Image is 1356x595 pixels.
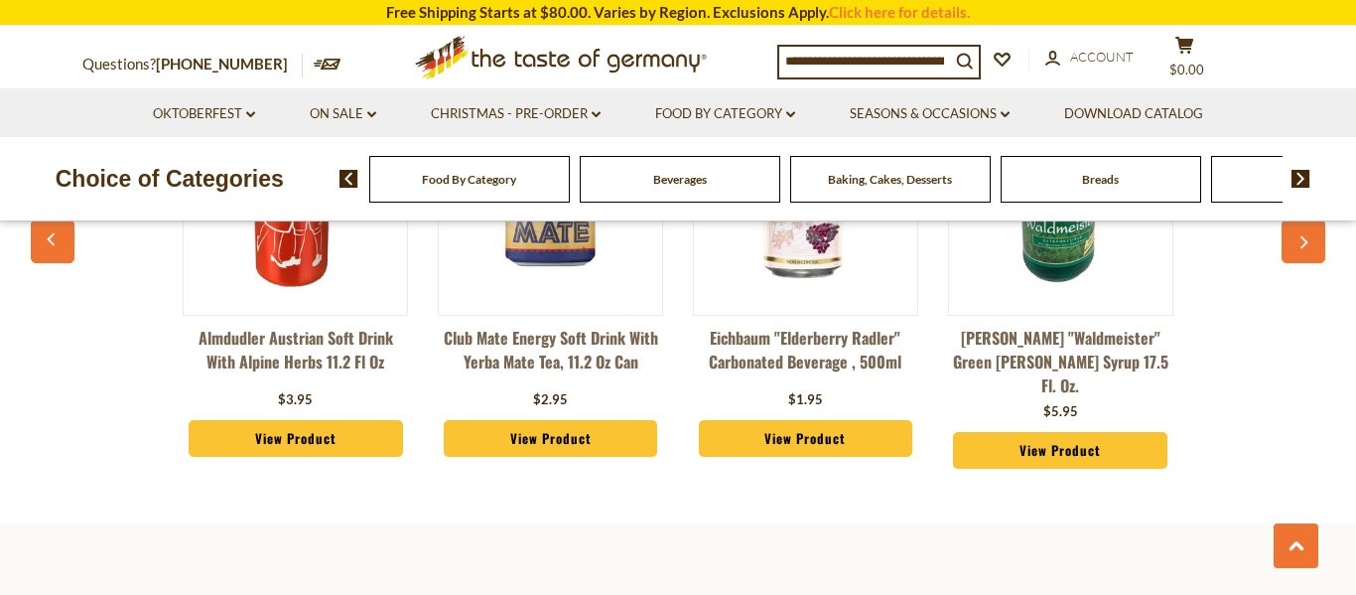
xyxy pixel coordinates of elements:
span: $0.00 [1169,62,1204,77]
button: $0.00 [1154,36,1214,85]
a: Almdudler Austrian Soft Drink with Alpine Herbs 11.2 fl oz [183,326,408,385]
a: [PHONE_NUMBER] [156,55,288,73]
a: Account [1045,47,1134,69]
div: $5.95 [1043,402,1078,422]
a: Click here for details. [829,3,970,21]
img: next arrow [1291,170,1310,188]
img: previous arrow [339,170,358,188]
p: Questions? [82,52,303,77]
a: Club Mate Energy Soft Drink with Yerba Mate Tea, 11.2 oz can [438,326,663,385]
a: Food By Category [422,172,516,187]
a: View Product [189,420,402,458]
a: [PERSON_NAME] "Waldmeister" Green [PERSON_NAME] Syrup 17.5 fl. oz. [948,326,1173,397]
span: Account [1070,49,1134,65]
a: On Sale [310,103,376,125]
a: View Product [444,420,657,458]
a: View Product [699,420,912,458]
a: Beverages [653,172,707,187]
a: Food By Category [655,103,795,125]
a: Breads [1082,172,1119,187]
a: Christmas - PRE-ORDER [431,103,601,125]
a: View Product [953,432,1166,470]
a: Baking, Cakes, Desserts [828,172,952,187]
a: Eichbaum "Elderberry Radler" Carbonated Beverage , 500ml [693,326,918,385]
a: Oktoberfest [153,103,255,125]
div: $1.95 [788,390,823,410]
div: $3.95 [278,390,313,410]
div: $2.95 [533,390,568,410]
a: Download Catalog [1064,103,1203,125]
a: Seasons & Occasions [850,103,1010,125]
